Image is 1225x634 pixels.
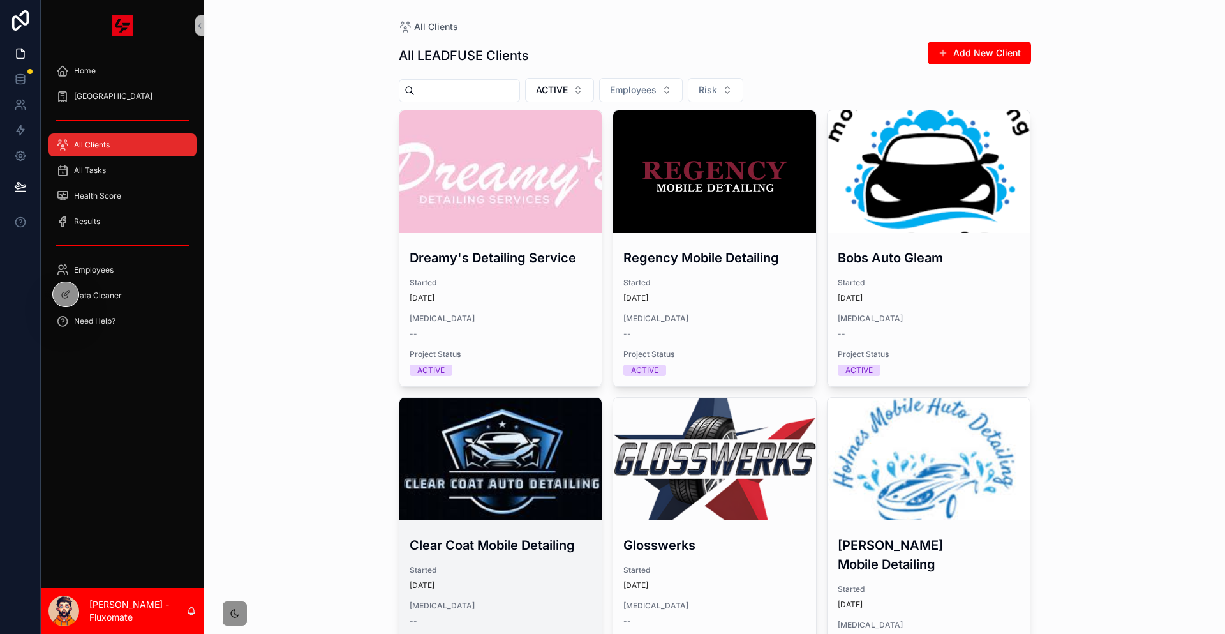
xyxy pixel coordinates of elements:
div: glosswerks-logo1.png [613,398,816,520]
span: All Tasks [74,165,106,176]
h3: Dreamy's Detailing Service [410,248,592,268]
span: Started [623,278,806,288]
div: ACTIVE [631,365,658,376]
span: [MEDICAL_DATA] [410,313,592,324]
div: images-(4).jpeg [399,110,602,233]
p: [DATE] [838,293,863,303]
img: App logo [112,15,133,36]
h3: Bobs Auto Gleam [838,248,1020,268]
p: [DATE] [410,293,434,303]
a: Bobs Auto GleamStarted[DATE][MEDICAL_DATA]--Project StatusACTIVE [827,110,1031,387]
span: -- [623,329,631,339]
div: ACTIVE [845,365,873,376]
p: [DATE] [838,600,863,610]
div: Untitled-1-Recovered.png [613,110,816,233]
h1: All LEADFUSE Clients [399,47,529,64]
a: All Tasks [48,159,197,182]
div: images-(6).png [828,110,1030,233]
h3: Glosswerks [623,536,806,555]
span: Employees [610,84,657,96]
span: [MEDICAL_DATA] [838,313,1020,324]
span: -- [838,329,845,339]
span: [MEDICAL_DATA] [623,313,806,324]
a: Dreamy's Detailing ServiceStarted[DATE][MEDICAL_DATA]--Project StatusACTIVE [399,110,603,387]
h3: Clear Coat Mobile Detailing [410,536,592,555]
span: Risk [699,84,717,96]
span: All Clients [414,20,458,33]
a: All Clients [48,133,197,156]
a: [GEOGRAPHIC_DATA] [48,85,197,108]
div: ACTIVE [417,365,445,376]
a: Data Cleaner [48,284,197,307]
span: All Clients [74,140,110,150]
div: images-(1).jpeg [828,398,1030,520]
span: Data Cleaner [74,291,122,301]
span: Results [74,216,100,227]
span: [MEDICAL_DATA] [623,601,806,611]
button: Select Button [599,78,683,102]
p: [DATE] [410,580,434,591]
span: Home [74,66,96,76]
span: Started [838,584,1020,594]
span: ACTIVE [536,84,568,96]
span: Health Score [74,191,121,201]
span: Project Status [410,349,592,359]
a: All Clients [399,20,458,33]
span: Started [838,278,1020,288]
a: Regency Mobile DetailingStarted[DATE][MEDICAL_DATA]--Project StatusACTIVE [612,110,817,387]
span: -- [410,616,417,626]
span: Started [410,278,592,288]
div: scrollable content [41,51,204,347]
button: Add New Client [928,42,1031,64]
span: -- [410,329,417,339]
p: [PERSON_NAME] - Fluxomate [89,598,186,624]
h3: [PERSON_NAME] Mobile Detailing [838,536,1020,574]
button: Select Button [525,78,594,102]
span: Project Status [623,349,806,359]
a: Health Score [48,185,197,208]
span: Employees [74,265,114,275]
span: -- [623,616,631,626]
a: Results [48,210,197,233]
span: [MEDICAL_DATA] [410,601,592,611]
span: [GEOGRAPHIC_DATA] [74,91,152,102]
p: [DATE] [623,580,648,591]
a: Home [48,59,197,82]
div: images-(2).jpeg [399,398,602,520]
h3: Regency Mobile Detailing [623,248,806,268]
button: Select Button [688,78,743,102]
span: [MEDICAL_DATA] [838,620,1020,630]
span: Started [410,565,592,575]
a: Employees [48,259,197,282]
span: Project Status [838,349,1020,359]
p: [DATE] [623,293,648,303]
span: Started [623,565,806,575]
